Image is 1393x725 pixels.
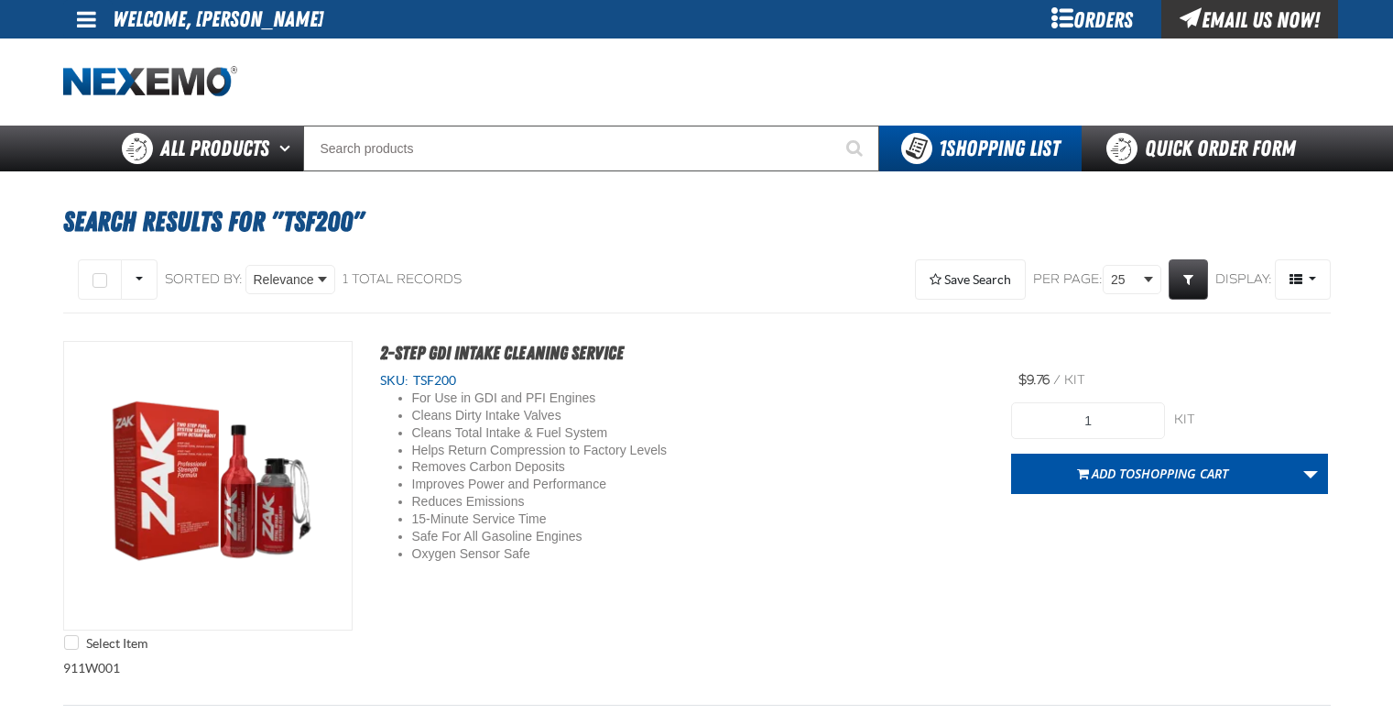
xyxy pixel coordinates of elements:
span: Sorted By: [165,271,243,287]
span: Shopping List [939,136,1060,161]
a: 2-Step GDI Intake Cleaning Service [380,342,624,364]
span: 25 [1111,270,1140,290]
button: Rows selection options [121,259,158,300]
input: Product Quantity [1011,402,1165,439]
li: Improves Power and Performance [412,476,743,493]
li: For Use in GDI and PFI Engines [412,390,743,407]
input: Search [303,126,879,171]
span: $9.76 [1018,372,1050,388]
span: TSF200 [408,373,456,388]
button: You have 1 Shopping List. Open to view details [879,126,1082,171]
a: Expand or Collapse Grid Filters [1169,259,1208,300]
label: Select Item [64,635,147,653]
span: kit [1064,372,1085,388]
input: Select Item [64,635,79,650]
button: Add toShopping Cart [1011,454,1294,494]
span: All Products [160,132,269,165]
img: 2-Step GDI Intake Cleaning Service [64,342,352,630]
li: 15-Minute Service Time [412,511,743,528]
div: SKU: [380,372,985,390]
li: Cleans Total Intake & Fuel System [412,424,743,442]
a: More Actions [1293,454,1328,494]
span: Per page: [1033,271,1103,289]
li: Helps Return Compression to Factory Levels [412,442,743,459]
div: 1 total records [343,271,462,289]
span: Save Search [944,272,1011,287]
span: / [1053,372,1061,388]
span: Display: [1215,271,1272,287]
li: Reduces Emissions [412,493,743,511]
button: Product Grid Views Toolbar [1275,259,1331,300]
div: kit [1174,412,1328,429]
button: Expand or Collapse Saved Search drop-down to save a search query [915,259,1026,300]
button: Start Searching [833,126,879,171]
li: Safe For All Gasoline Engines [412,528,743,545]
li: Oxygen Sensor Safe [412,545,743,563]
button: Open All Products pages [273,126,303,171]
strong: 1 [939,136,946,161]
div: 911W001 [63,313,1331,705]
: View Details of the 2-Step GDI Intake Cleaning Service [64,342,352,630]
span: Add to [1092,465,1228,482]
span: Shopping Cart [1135,465,1228,482]
img: Nexemo logo [63,66,237,98]
h1: Search Results for "tsf200" [63,197,1331,247]
li: Cleans Dirty Intake Valves [412,407,743,424]
a: Home [63,66,237,98]
span: Relevance [254,270,314,290]
a: Quick Order Form [1082,126,1330,171]
li: Removes Carbon Deposits [412,458,743,476]
span: Product Grid Views Toolbar [1276,260,1330,299]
